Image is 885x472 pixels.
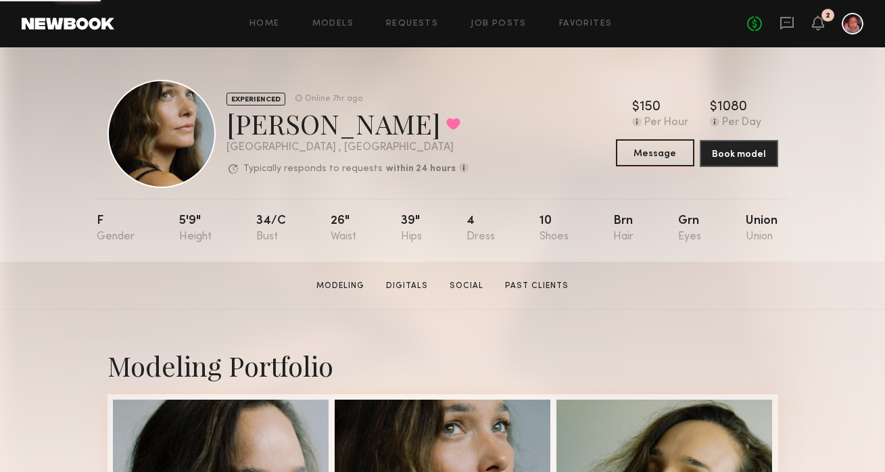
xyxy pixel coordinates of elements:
a: Models [312,20,354,28]
div: 10 [540,215,569,243]
a: Requests [386,20,438,28]
div: $ [632,101,640,114]
a: Favorites [559,20,613,28]
div: 39" [401,215,422,243]
div: Modeling Portfolio [107,348,778,383]
p: Typically responds to requests [243,164,383,174]
div: 4 [467,215,495,243]
a: Social [444,280,489,292]
div: 26" [331,215,356,243]
a: Home [249,20,280,28]
button: Book model [700,140,778,167]
div: 2 [826,12,830,20]
div: [PERSON_NAME] [226,105,469,141]
div: 150 [640,101,661,114]
div: Per Hour [644,117,688,129]
div: Union [746,215,778,243]
button: Message [616,139,694,166]
a: Modeling [311,280,370,292]
div: Grn [678,215,701,243]
b: within 24 hours [386,164,456,174]
div: $ [710,101,717,114]
div: F [97,215,135,243]
div: EXPERIENCED [226,93,285,105]
a: Past Clients [500,280,574,292]
div: Online 7hr ago [305,95,362,103]
div: Per Day [722,117,761,129]
div: Brn [613,215,633,243]
a: Job Posts [471,20,527,28]
a: Digitals [381,280,433,292]
div: [GEOGRAPHIC_DATA] , [GEOGRAPHIC_DATA] [226,142,469,154]
div: 1080 [717,101,747,114]
div: 34/c [256,215,286,243]
div: 5'9" [179,215,212,243]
